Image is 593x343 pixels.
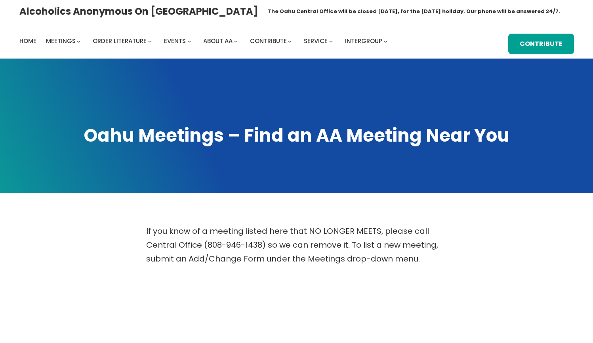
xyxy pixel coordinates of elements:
span: Service [304,37,328,45]
span: Meetings [46,37,76,45]
span: Intergroup [345,37,382,45]
nav: Intergroup [19,36,390,47]
h1: The Oahu Central Office will be closed [DATE], for the [DATE] holiday. Our phone will be answered... [268,8,560,15]
a: Alcoholics Anonymous on [GEOGRAPHIC_DATA] [19,3,258,20]
button: Events submenu [187,39,191,43]
a: About AA [203,36,233,47]
a: Service [304,36,328,47]
button: Meetings submenu [77,39,80,43]
h1: Oahu Meetings – Find an AA Meeting Near You [19,123,574,148]
button: About AA submenu [234,39,238,43]
a: Meetings [46,36,76,47]
span: Contribute [250,37,287,45]
span: About AA [203,37,233,45]
button: Service submenu [329,39,333,43]
a: Intergroup [345,36,382,47]
button: Contribute submenu [288,39,292,43]
span: Events [164,37,186,45]
a: Contribute [250,36,287,47]
p: If you know of a meeting listed here that NO LONGER MEETS, please call Central Office (808-946-14... [146,224,447,266]
a: Contribute [508,34,574,54]
button: Intergroup submenu [384,39,387,43]
a: Home [19,36,36,47]
span: Home [19,37,36,45]
a: Events [164,36,186,47]
span: Order Literature [93,37,147,45]
button: Order Literature submenu [148,39,152,43]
